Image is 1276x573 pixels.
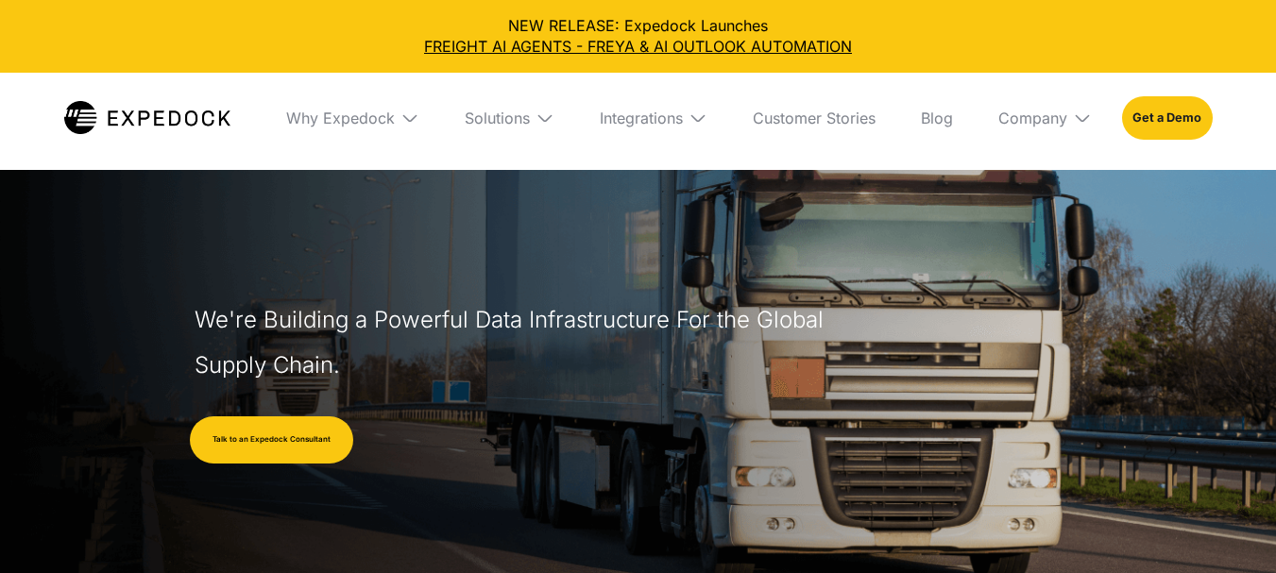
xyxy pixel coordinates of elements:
[585,73,723,163] div: Integrations
[450,73,570,163] div: Solutions
[190,416,353,463] a: Talk to an Expedock Consultant
[465,109,530,127] div: Solutions
[1122,96,1212,140] a: Get a Demo
[906,73,968,163] a: Blog
[195,297,833,388] h1: We're Building a Powerful Data Infrastructure For the Global Supply Chain.
[998,109,1067,127] div: Company
[15,36,1261,57] a: FREIGHT AI AGENTS - FREYA & AI OUTLOOK AUTOMATION
[738,73,891,163] a: Customer Stories
[983,73,1107,163] div: Company
[286,109,395,127] div: Why Expedock
[600,109,683,127] div: Integrations
[15,15,1261,58] div: NEW RELEASE: Expedock Launches
[271,73,434,163] div: Why Expedock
